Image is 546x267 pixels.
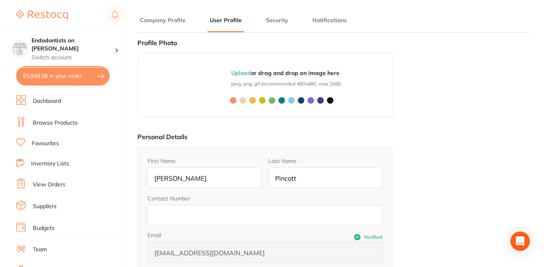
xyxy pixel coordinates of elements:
button: Company Profile [137,17,188,24]
div: Open Intercom Messenger [510,232,530,251]
span: jpeg, png, gif (recommended 480x480, max 2MB) [231,81,341,88]
img: Endodontists on Collins [13,41,27,56]
button: Notifications [310,17,349,24]
a: Inventory Lists [31,160,69,168]
a: Browse Products [33,119,78,127]
label: First Name [148,158,176,164]
h4: Endodontists on Collins [32,37,115,52]
a: Team [33,246,47,254]
button: Security [264,17,291,24]
a: Budgets [33,224,55,232]
a: Dashboard [33,97,61,105]
a: Favourites [32,140,59,148]
span: Verified [364,234,382,240]
p: or drag and drop an image here [231,69,341,77]
label: Personal Details [137,133,188,141]
img: Restocq Logo [16,10,68,20]
b: Upload [231,69,251,77]
button: User Profile [207,17,244,24]
p: Switch account [32,54,115,62]
a: Restocq Logo [16,6,68,25]
label: Email [148,232,265,238]
label: Last Name [268,158,297,164]
a: Suppliers [33,202,57,211]
label: Profile Photo [137,39,177,47]
div: RP [189,63,218,92]
label: Contact Number [148,195,190,202]
a: View Orders [33,181,65,189]
button: $5,949.58 in your order [16,66,110,86]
